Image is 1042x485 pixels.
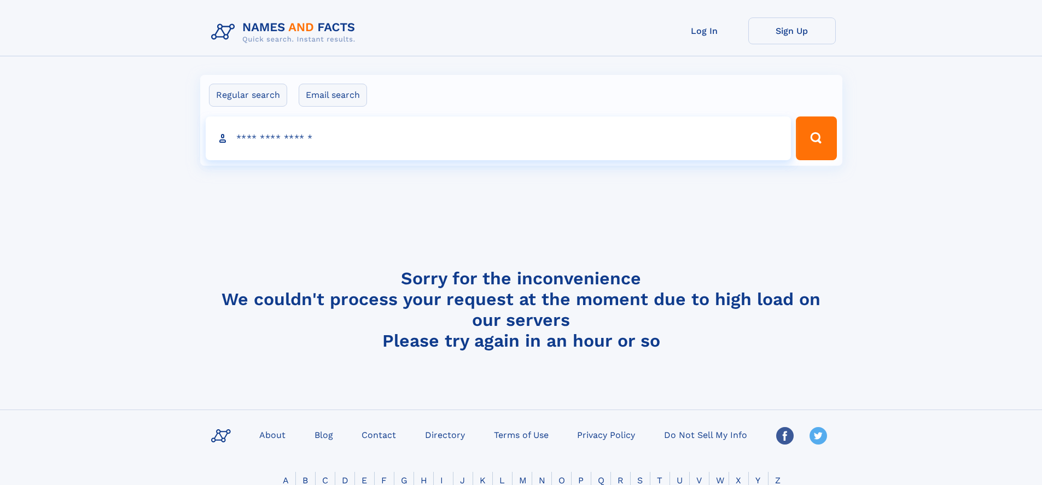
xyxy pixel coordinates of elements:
button: Search Button [796,116,836,160]
input: search input [206,116,791,160]
label: Regular search [209,84,287,107]
h4: Sorry for the inconvenience We couldn't process your request at the moment due to high load on ou... [207,268,836,351]
a: About [255,426,290,442]
label: Email search [299,84,367,107]
a: Terms of Use [490,426,553,442]
img: Twitter [810,427,827,445]
img: Logo Names and Facts [207,17,364,47]
a: Do Not Sell My Info [660,426,752,442]
a: Sign Up [748,17,836,44]
a: Directory [421,426,469,442]
a: Blog [310,426,337,442]
a: Contact [357,426,400,442]
a: Privacy Policy [573,426,639,442]
img: Facebook [776,427,794,445]
a: Log In [661,17,748,44]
